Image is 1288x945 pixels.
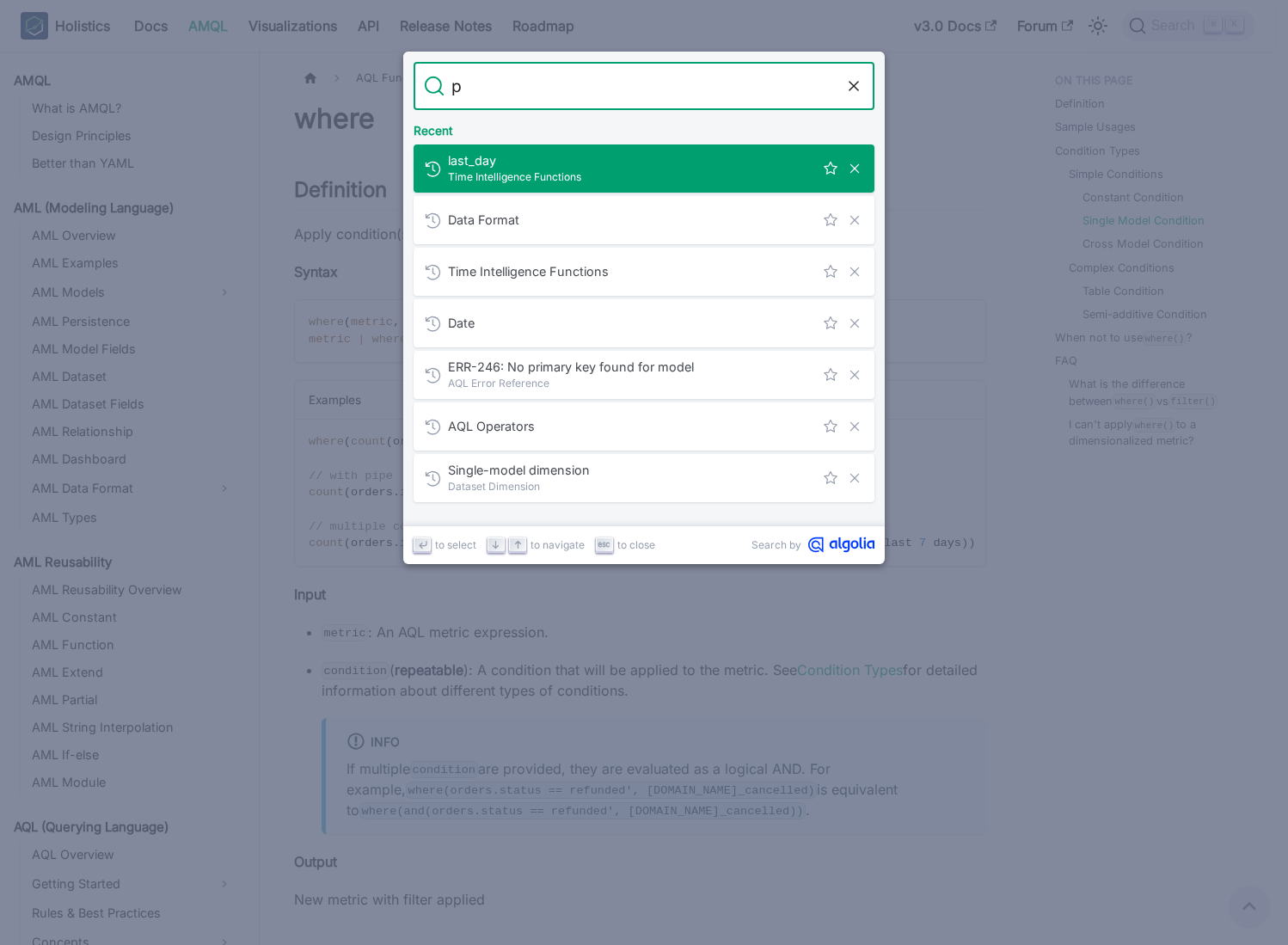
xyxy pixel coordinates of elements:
svg: Arrow down [489,538,502,551]
a: AQL Operators [414,402,874,451]
div: Recent [410,110,878,144]
button: Remove this search from history [845,211,864,230]
span: AQL Error Reference [448,375,814,391]
svg: Arrow up [512,538,524,551]
input: Search docs [445,62,843,110]
a: Date [414,299,874,347]
span: last_day​ [448,152,814,169]
svg: Algolia [808,537,874,553]
svg: Escape key [598,538,610,551]
button: Remove this search from history [845,417,864,436]
span: to navigate [531,537,585,553]
span: to select [435,537,476,553]
a: Data Format [414,196,874,244]
button: Remove this search from history [845,365,864,384]
button: Clear the query [843,76,864,96]
svg: Enter key [416,538,429,551]
span: AQL Operators [448,418,814,434]
button: Remove this search from history [845,159,864,178]
button: Remove this search from history [845,262,864,281]
a: last_day​Time Intelligence Functions [414,144,874,193]
button: Save this search [821,365,840,384]
button: Save this search [821,211,840,230]
span: ERR-246: No primary key found for model​ [448,359,814,375]
span: Single-model dimension​ [448,462,814,478]
a: Time Intelligence Functions [414,248,874,296]
span: Dataset Dimension [448,478,814,494]
button: Remove this search from history [845,314,864,333]
span: Time Intelligence Functions [448,169,814,185]
button: Save this search [821,262,840,281]
span: Search by [751,537,801,553]
button: Save this search [821,159,840,178]
button: Save this search [821,417,840,436]
button: Save this search [821,314,840,333]
span: Data Format [448,212,814,228]
a: Search byAlgolia [751,537,874,553]
a: Single-model dimension​Dataset Dimension [414,454,874,502]
span: to close [617,537,655,553]
span: Date [448,315,814,331]
span: Time Intelligence Functions [448,263,814,279]
button: Save this search [821,469,840,488]
button: Remove this search from history [845,469,864,488]
a: ERR-246: No primary key found for model​AQL Error Reference [414,351,874,399]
